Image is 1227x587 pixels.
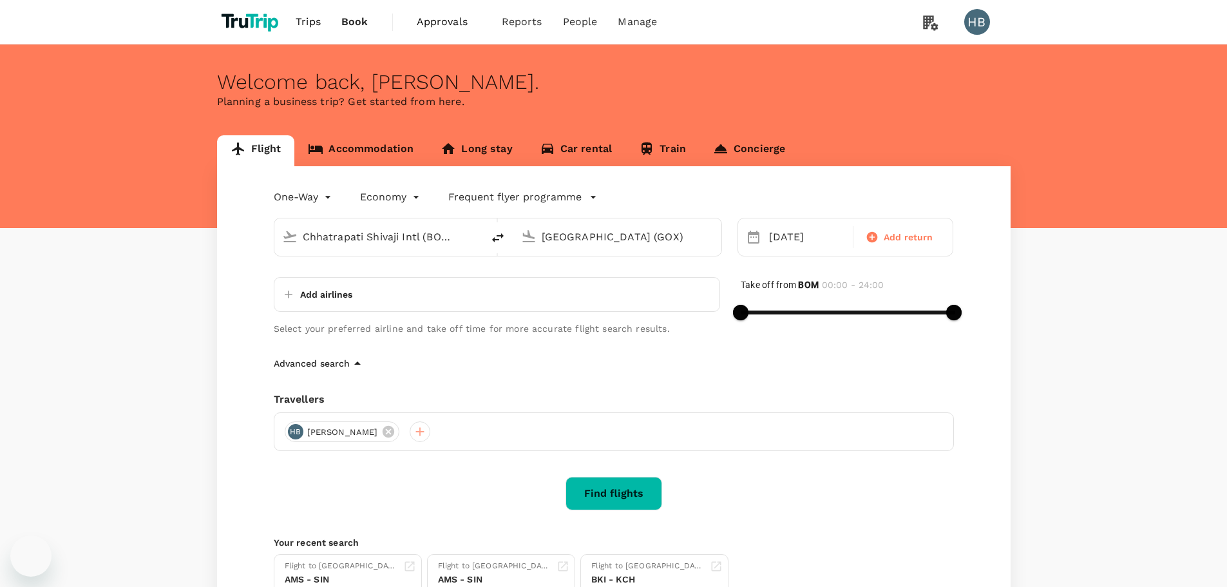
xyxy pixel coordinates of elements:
[217,135,295,166] a: Flight
[502,14,542,30] span: Reports
[285,421,400,442] div: HB[PERSON_NAME]
[448,189,582,205] p: Frequent flyer programme
[300,426,386,439] span: [PERSON_NAME]
[294,135,427,166] a: Accommodation
[285,573,398,586] div: AMS - SIN
[438,560,551,573] div: Flight to [GEOGRAPHIC_DATA]
[217,94,1011,110] p: Planning a business trip? Get started from here.
[274,357,350,370] p: Advanced search
[473,235,476,238] button: Open
[303,227,455,247] input: Depart from
[341,14,368,30] span: Book
[764,224,850,250] div: [DATE]
[625,135,699,166] a: Train
[296,14,321,30] span: Trips
[542,227,694,247] input: Going to
[798,280,819,290] b: BOM
[964,9,990,35] div: HB
[285,560,398,573] div: Flight to [GEOGRAPHIC_DATA]
[360,187,423,207] div: Economy
[482,222,513,253] button: delete
[274,392,954,407] div: Travellers
[10,535,52,577] iframe: Button to launch messaging window
[274,187,334,207] div: One-Way
[563,14,598,30] span: People
[274,322,720,335] p: Select your preferred airline and take off time for more accurate flight search results.
[822,280,884,290] span: 00:00 - 24:00
[217,70,1011,94] div: Welcome back , [PERSON_NAME] .
[274,356,365,371] button: Advanced search
[274,536,954,549] p: Your recent search
[280,283,352,306] button: Add airlines
[438,573,551,586] div: AMS - SIN
[591,573,705,586] div: BKI - KCH
[427,135,526,166] a: Long stay
[288,424,303,439] div: HB
[591,560,705,573] div: Flight to [GEOGRAPHIC_DATA]
[884,231,933,244] span: Add return
[566,477,662,510] button: Find flights
[300,288,352,301] p: Add airlines
[618,14,657,30] span: Manage
[217,8,286,36] img: TruTrip logo
[712,235,715,238] button: Open
[417,14,481,30] span: Approvals
[448,189,597,205] button: Frequent flyer programme
[699,135,799,166] a: Concierge
[526,135,626,166] a: Car rental
[741,280,819,290] span: Take off from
